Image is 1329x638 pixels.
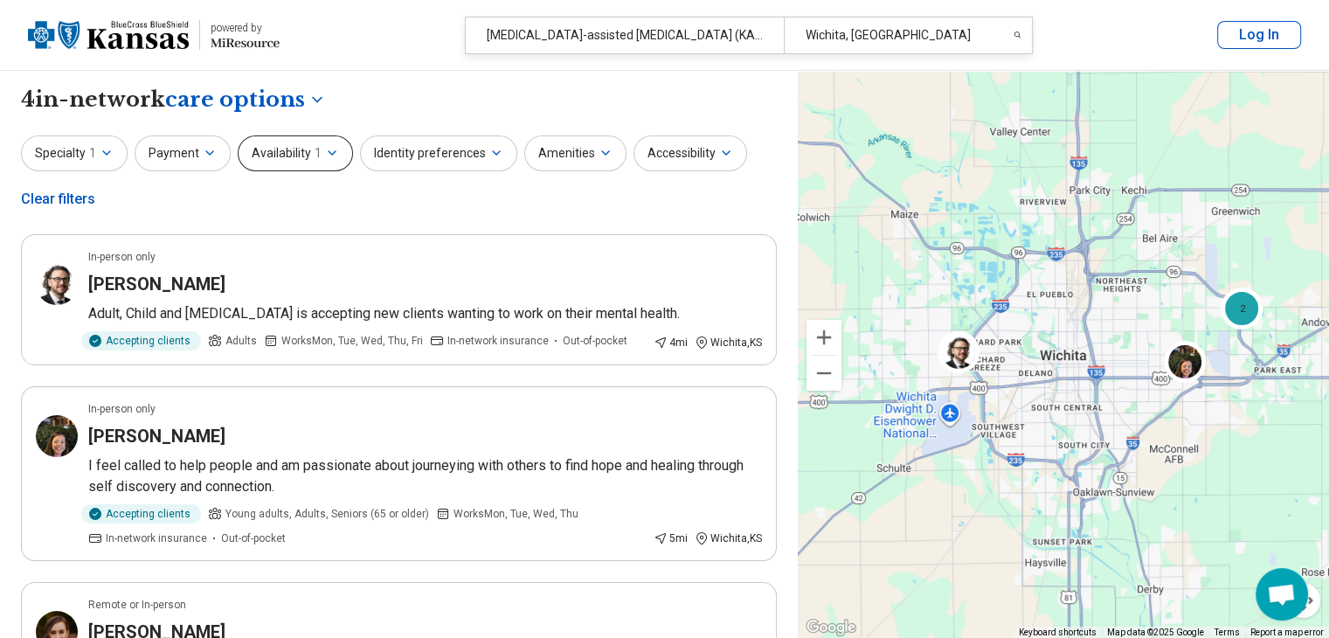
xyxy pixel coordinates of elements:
span: In-network insurance [106,531,207,546]
div: 2 [1221,288,1263,329]
div: Clear filters [21,178,95,220]
span: Works Mon, Tue, Wed, Thu, Fri [281,333,423,349]
span: Out-of-pocket [221,531,286,546]
a: Blue Cross Blue Shield Kansaspowered by [28,14,280,56]
button: Zoom in [806,320,841,355]
p: In-person only [88,401,156,417]
span: 1 [315,144,322,163]
img: Blue Cross Blue Shield Kansas [28,14,189,56]
div: powered by [211,20,280,36]
h1: 4 in-network [21,85,326,114]
p: Remote or In-person [88,597,186,613]
span: Out-of-pocket [563,333,627,349]
span: Young adults, Adults, Seniors (65 or older) [225,506,429,522]
p: I feel called to help people and am passionate about journeying with others to find hope and heal... [88,455,762,497]
h3: [PERSON_NAME] [88,424,225,448]
a: Terms (opens in new tab) [1215,628,1240,637]
div: 5 mi [654,531,688,546]
span: Works Mon, Tue, Wed, Thu [453,506,578,522]
button: Availability1 [238,135,353,171]
button: Specialty1 [21,135,128,171]
button: Zoom out [806,356,841,391]
span: Adults [225,333,257,349]
p: Adult, Child and [MEDICAL_DATA] is accepting new clients wanting to work on their mental health. [88,303,762,324]
span: In-network insurance [447,333,549,349]
div: 4 mi [654,335,688,350]
a: Report a map error [1250,628,1324,637]
div: Wichita , KS [695,335,762,350]
span: care options [165,85,305,114]
button: Amenities [524,135,626,171]
p: In-person only [88,249,156,265]
div: Wichita , KS [695,531,762,546]
h3: [PERSON_NAME] [88,272,225,296]
button: Payment [135,135,231,171]
div: Wichita, [GEOGRAPHIC_DATA] [784,17,996,53]
div: Open chat [1256,568,1308,621]
div: Accepting clients [81,504,201,524]
span: 1 [89,144,96,163]
button: Care options [165,85,326,114]
button: Identity preferences [360,135,517,171]
button: Accessibility [633,135,747,171]
button: Log In [1217,21,1301,49]
div: Accepting clients [81,331,201,350]
div: [MEDICAL_DATA]-assisted [MEDICAL_DATA] (KAP) [466,17,784,53]
span: Map data ©2025 Google [1107,628,1204,637]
